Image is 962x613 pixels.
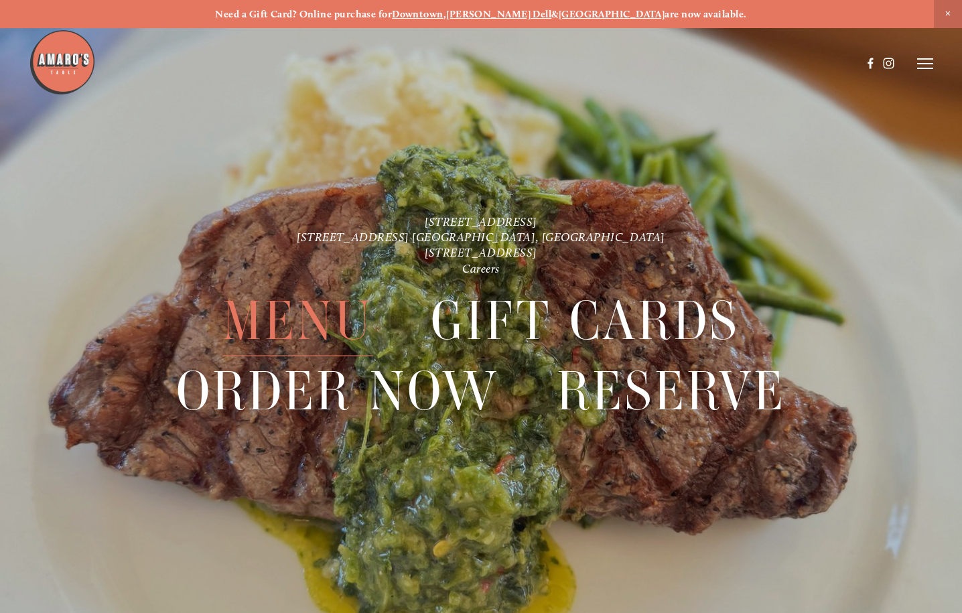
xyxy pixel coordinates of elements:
[297,230,665,244] a: [STREET_ADDRESS] [GEOGRAPHIC_DATA], [GEOGRAPHIC_DATA]
[665,8,746,20] strong: are now available.
[425,246,537,260] a: [STREET_ADDRESS]
[559,8,665,20] a: [GEOGRAPHIC_DATA]
[176,357,499,427] span: Order Now
[29,29,96,96] img: Amaro's Table
[222,287,373,356] a: Menu
[443,8,446,20] strong: ,
[557,357,786,426] a: Reserve
[551,8,558,20] strong: &
[215,8,392,20] strong: Need a Gift Card? Online purchase for
[425,214,537,228] a: [STREET_ADDRESS]
[446,8,551,20] a: [PERSON_NAME] Dell
[462,261,500,275] a: Careers
[392,8,443,20] a: Downtown
[431,287,739,356] a: Gift Cards
[176,357,499,426] a: Order Now
[557,357,786,427] span: Reserve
